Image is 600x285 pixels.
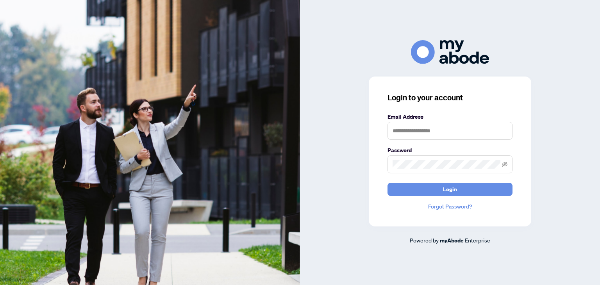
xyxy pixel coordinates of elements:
img: ma-logo [411,40,489,64]
span: eye-invisible [502,162,507,167]
span: Enterprise [465,237,490,244]
span: Login [443,183,457,196]
a: myAbode [440,236,464,245]
label: Password [387,146,512,155]
span: Powered by [410,237,439,244]
h3: Login to your account [387,92,512,103]
a: Forgot Password? [387,202,512,211]
button: Login [387,183,512,196]
label: Email Address [387,112,512,121]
